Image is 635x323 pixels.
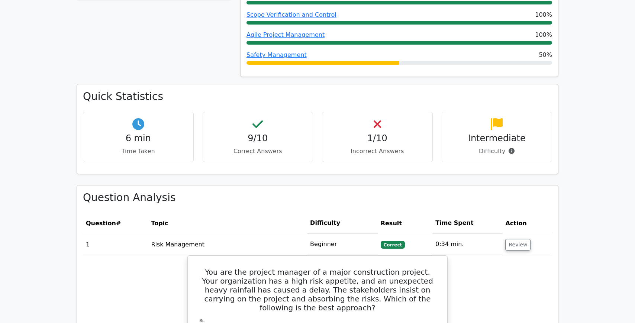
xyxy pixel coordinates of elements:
p: Correct Answers [209,147,307,156]
td: 1 [83,234,148,255]
button: Review [505,239,531,251]
h3: Quick Statistics [83,90,552,103]
a: Scope Verification and Control [246,11,336,18]
th: # [83,213,148,234]
h4: Intermediate [448,133,546,144]
h5: You are the project manager of a major construction project. Your organization has a high risk ap... [197,268,438,312]
span: Question [86,220,116,227]
td: 0:34 min. [432,234,502,255]
h4: 9/10 [209,133,307,144]
th: Action [502,213,552,234]
span: 50% [539,51,552,59]
td: Risk Management [148,234,307,255]
th: Result [378,213,433,234]
span: 100% [535,10,552,19]
span: Correct [381,241,405,248]
p: Incorrect Answers [328,147,426,156]
h4: 6 min [89,133,187,144]
td: Beginner [307,234,378,255]
th: Topic [148,213,307,234]
p: Difficulty [448,147,546,156]
th: Time Spent [432,213,502,234]
span: 100% [535,30,552,39]
h3: Question Analysis [83,191,552,204]
h4: 1/10 [328,133,426,144]
p: Time Taken [89,147,187,156]
a: Agile Project Management [246,31,325,38]
a: Safety Management [246,51,307,58]
th: Difficulty [307,213,378,234]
